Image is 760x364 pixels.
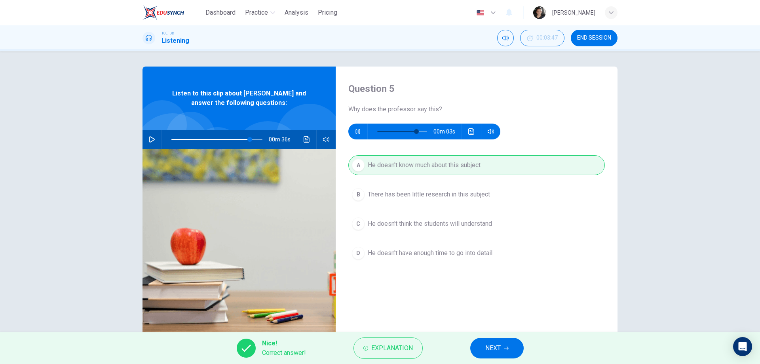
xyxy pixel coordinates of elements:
[281,6,312,20] button: Analysis
[475,10,485,16] img: en
[262,339,306,348] span: Nice!
[520,30,564,46] div: Hide
[315,6,340,20] button: Pricing
[465,124,478,139] button: Click to see the audio transcription
[205,8,236,17] span: Dashboard
[577,35,611,41] span: END SESSION
[142,5,184,21] img: EduSynch logo
[168,89,310,108] span: Listen to this clip about [PERSON_NAME] and answer the following questions:
[497,30,514,46] div: Mute
[285,8,308,17] span: Analysis
[262,348,306,358] span: Correct answer!
[142,149,336,342] img: Listen to this clip about Ethanol and answer the following questions:
[433,124,462,139] span: 00m 03s
[733,337,752,356] div: Open Intercom Messenger
[202,6,239,20] button: Dashboard
[348,82,605,95] h4: Question 5
[161,36,189,46] h1: Listening
[571,30,617,46] button: END SESSION
[242,6,278,20] button: Practice
[348,105,605,114] span: Why does the professor say this?
[371,343,413,354] span: Explanation
[161,30,174,36] span: TOEFL®
[269,130,297,149] span: 00m 36s
[142,5,202,21] a: EduSynch logo
[520,30,564,46] button: 00:03:47
[485,343,501,354] span: NEXT
[300,130,313,149] button: Click to see the audio transcription
[536,35,558,41] span: 00:03:47
[552,8,595,17] div: [PERSON_NAME]
[533,6,546,19] img: Profile picture
[318,8,337,17] span: Pricing
[245,8,268,17] span: Practice
[470,338,524,358] button: NEXT
[353,337,423,359] button: Explanation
